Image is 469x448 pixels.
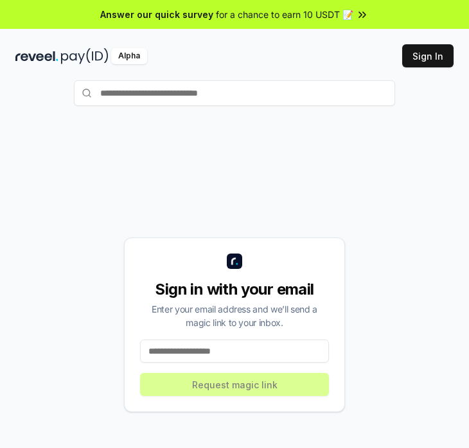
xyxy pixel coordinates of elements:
[140,302,329,329] div: Enter your email address and we’ll send a magic link to your inbox.
[216,8,353,21] span: for a chance to earn 10 USDT 📝
[15,48,58,64] img: reveel_dark
[100,8,213,21] span: Answer our quick survey
[140,279,329,300] div: Sign in with your email
[61,48,109,64] img: pay_id
[111,48,147,64] div: Alpha
[402,44,454,67] button: Sign In
[227,254,242,269] img: logo_small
